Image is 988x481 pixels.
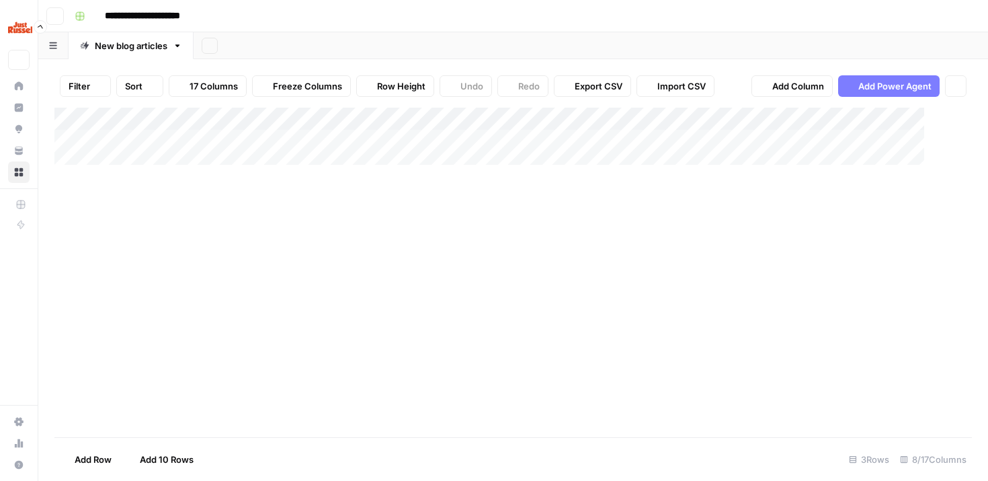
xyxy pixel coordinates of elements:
span: Sort [125,79,142,93]
a: Opportunities [8,118,30,140]
button: Import CSV [636,75,714,97]
span: Export CSV [575,79,622,93]
div: New blog articles [95,39,167,52]
span: Add 10 Rows [140,453,194,466]
div: 8/17 Columns [895,449,972,470]
button: Help + Support [8,454,30,476]
span: Undo [460,79,483,93]
a: Your Data [8,140,30,161]
button: Row Height [356,75,434,97]
button: 17 Columns [169,75,247,97]
button: Freeze Columns [252,75,351,97]
a: Home [8,75,30,97]
button: Redo [497,75,548,97]
a: Browse [8,161,30,183]
img: Just Russel Logo [8,15,32,40]
span: Redo [518,79,540,93]
span: Freeze Columns [273,79,342,93]
span: Add Power Agent [858,79,932,93]
a: Settings [8,411,30,433]
span: Add Row [75,453,112,466]
a: Usage [8,433,30,454]
span: Row Height [377,79,425,93]
span: Import CSV [657,79,706,93]
button: Export CSV [554,75,631,97]
button: Add Row [54,449,120,470]
button: Undo [440,75,492,97]
a: Insights [8,97,30,118]
div: 3 Rows [843,449,895,470]
button: Sort [116,75,163,97]
button: Add 10 Rows [120,449,202,470]
button: Filter [60,75,111,97]
span: Add Column [772,79,824,93]
button: Workspace: Just Russel [8,11,30,44]
span: 17 Columns [190,79,238,93]
span: Filter [69,79,90,93]
a: New blog articles [69,32,194,59]
button: Add Power Agent [838,75,940,97]
button: Add Column [751,75,833,97]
